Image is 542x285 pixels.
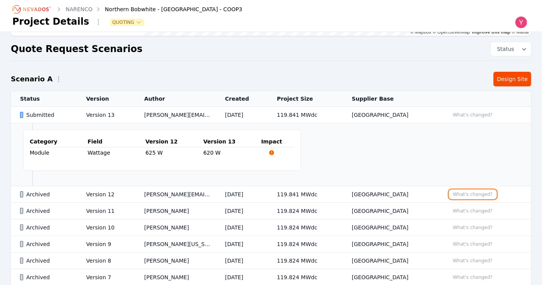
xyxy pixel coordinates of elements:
td: [DATE] [216,236,268,253]
span: Impacts Structural Calculations [261,150,282,156]
a: NARENCO [66,5,93,13]
th: Project Size [268,91,343,107]
img: Yoni Bennett [515,16,527,29]
div: Archived [20,273,73,281]
th: Version [77,91,135,107]
th: Field [88,136,145,147]
div: Archived [20,207,73,215]
button: What's changed? [449,256,496,265]
tr: ArchivedVersion 12[PERSON_NAME][EMAIL_ADDRESS][PERSON_NAME][DOMAIN_NAME][DATE]119.841 MWdc[GEOGRA... [11,186,531,203]
button: What's changed? [449,273,496,282]
a: Mapbox [410,29,431,35]
tr: SubmittedVersion 13[PERSON_NAME][EMAIL_ADDRESS][PERSON_NAME][DOMAIN_NAME][DATE]119.841 MWdc[GEOGR... [11,107,531,123]
button: What's changed? [449,223,496,232]
h1: Project Details [12,15,89,28]
div: Submitted [20,111,73,119]
td: 625 W [145,147,203,159]
td: [GEOGRAPHIC_DATA] [343,219,440,236]
button: Status [491,42,531,56]
button: Quoting [111,19,144,25]
th: Category [30,136,88,147]
button: What's changed? [449,111,496,119]
nav: Breadcrumb [12,3,242,15]
td: [DATE] [216,107,268,123]
td: [PERSON_NAME] [135,219,216,236]
td: [GEOGRAPHIC_DATA] [343,253,440,269]
td: [GEOGRAPHIC_DATA] [343,107,440,123]
td: [DATE] [216,219,268,236]
td: Wattage [88,147,145,158]
button: What's changed? [449,190,496,199]
td: [GEOGRAPHIC_DATA] [343,236,440,253]
div: Archived [20,191,73,198]
td: [PERSON_NAME] [135,203,216,219]
tr: ArchivedVersion 11[PERSON_NAME][DATE]119.824 MWdc[GEOGRAPHIC_DATA]What's changed? [11,203,531,219]
td: Version 13 [77,107,135,123]
a: Improve this map [472,29,510,35]
div: Archived [20,257,73,265]
tr: ArchivedVersion 8[PERSON_NAME][DATE]119.824 MWdc[GEOGRAPHIC_DATA]What's changed? [11,253,531,269]
div: Archived [20,224,73,231]
tr: ArchivedVersion 9[PERSON_NAME][US_STATE][DATE]119.824 MWdc[GEOGRAPHIC_DATA]What's changed? [11,236,531,253]
td: [DATE] [216,203,268,219]
td: [PERSON_NAME][EMAIL_ADDRESS][PERSON_NAME][DOMAIN_NAME] [135,107,216,123]
th: Author [135,91,216,107]
button: What's changed? [449,240,496,248]
td: [GEOGRAPHIC_DATA] [343,203,440,219]
th: Impact [261,136,294,147]
td: [PERSON_NAME][EMAIL_ADDRESS][PERSON_NAME][DOMAIN_NAME] [135,186,216,203]
a: OpenStreetMap [433,29,470,35]
td: 119.824 MWdc [268,253,343,269]
td: Version 10 [77,219,135,236]
td: [PERSON_NAME][US_STATE] [135,236,216,253]
div: Northern Bobwhite - [GEOGRAPHIC_DATA] - COOP3 [94,5,242,13]
th: Version 12 [145,136,203,147]
td: 119.824 MWdc [268,203,343,219]
td: [GEOGRAPHIC_DATA] [343,186,440,203]
div: Archived [20,240,73,248]
td: [PERSON_NAME] [135,253,216,269]
td: [DATE] [216,186,268,203]
td: 620 W [203,147,261,159]
a: Design Site [493,72,531,86]
td: Version 11 [77,203,135,219]
th: Status [11,91,77,107]
h2: Scenario A [11,74,52,84]
a: Maxar [512,29,529,35]
td: Version 9 [77,236,135,253]
th: Version 13 [203,136,261,147]
th: Supplier Base [343,91,440,107]
td: Version 12 [77,186,135,203]
button: What's changed? [449,207,496,215]
td: 119.841 MWdc [268,107,343,123]
td: Module [30,147,88,159]
td: 119.824 MWdc [268,219,343,236]
tr: ArchivedVersion 10[PERSON_NAME][DATE]119.824 MWdc[GEOGRAPHIC_DATA]What's changed? [11,219,531,236]
td: 119.841 MWdc [268,186,343,203]
span: Status [494,45,514,53]
th: Created [216,91,268,107]
td: 119.824 MWdc [268,236,343,253]
td: [DATE] [216,253,268,269]
td: Version 8 [77,253,135,269]
h2: Quote Request Scenarios [11,43,142,55]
